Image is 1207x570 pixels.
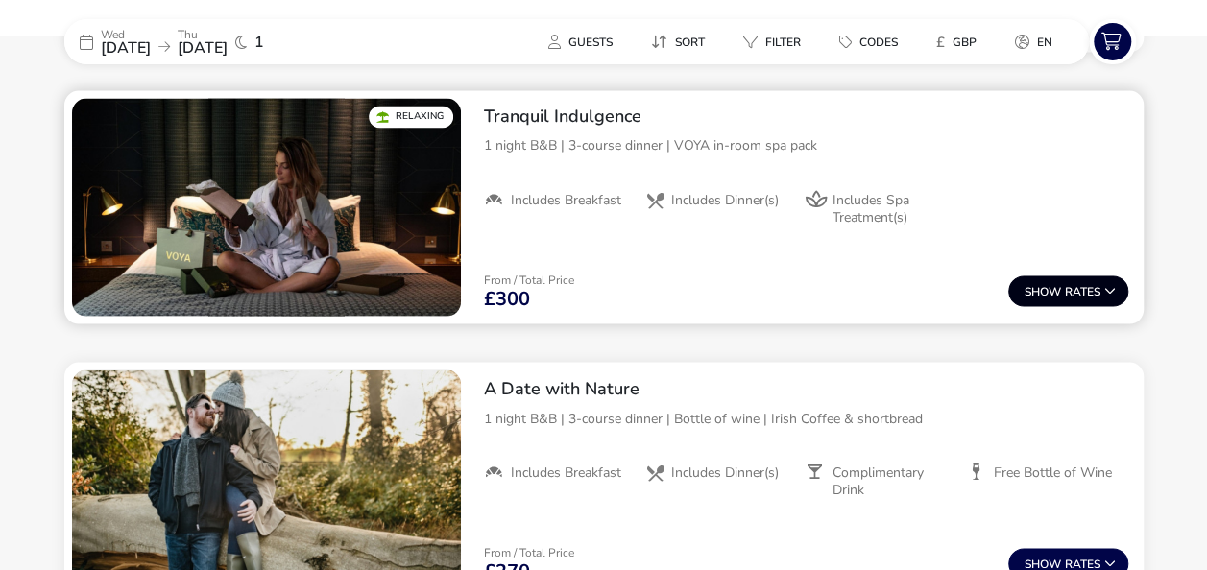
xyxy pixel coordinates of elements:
[178,37,228,59] span: [DATE]
[101,29,151,40] p: Wed
[484,135,1128,155] p: 1 night B&B | 3-course dinner | VOYA in-room spa pack
[1008,275,1128,306] button: ShowRates
[484,106,1128,128] h2: Tranquil Indulgence
[636,28,720,56] button: Sort
[859,35,898,50] span: Codes
[765,35,801,50] span: Filter
[484,408,1128,428] p: 1 night B&B | 3-course dinner | Bottle of wine | Irish Coffee & shortbread
[484,546,574,558] p: From / Total Price
[178,29,228,40] p: Thu
[936,33,945,52] i: £
[369,106,453,128] div: Relaxing
[533,28,628,56] button: Guests
[728,28,816,56] button: Filter
[254,35,264,50] span: 1
[636,28,728,56] naf-pibe-menu-bar-item: Sort
[1025,558,1065,570] span: Show
[101,37,151,59] span: [DATE]
[469,362,1144,513] div: A Date with Nature1 night B&B | 3-course dinner | Bottle of wine | Irish Coffee & shortbreadInclu...
[671,191,779,208] span: Includes Dinner(s)
[921,28,1000,56] naf-pibe-menu-bar-item: £GBP
[671,463,779,481] span: Includes Dinner(s)
[824,28,913,56] button: Codes
[469,90,1144,242] div: Tranquil Indulgence1 night B&B | 3-course dinner | VOYA in-room spa packIncludes BreakfastInclude...
[1025,285,1065,297] span: Show
[953,35,977,50] span: GBP
[728,28,824,56] naf-pibe-menu-bar-item: Filter
[921,28,992,56] button: £GBP
[824,28,921,56] naf-pibe-menu-bar-item: Codes
[568,35,613,50] span: Guests
[533,28,636,56] naf-pibe-menu-bar-item: Guests
[484,289,530,308] span: £300
[484,377,1128,399] h2: A Date with Nature
[64,19,352,64] div: Wed[DATE]Thu[DATE]1
[1037,35,1052,50] span: en
[484,273,574,285] p: From / Total Price
[1000,28,1075,56] naf-pibe-menu-bar-item: en
[994,463,1112,481] span: Free Bottle of Wine
[511,191,621,208] span: Includes Breakfast
[1000,28,1068,56] button: en
[833,191,952,226] span: Includes Spa Treatment(s)
[72,98,461,317] swiper-slide: 1 / 1
[833,463,952,498] span: Complimentary Drink
[675,35,705,50] span: Sort
[511,463,621,481] span: Includes Breakfast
